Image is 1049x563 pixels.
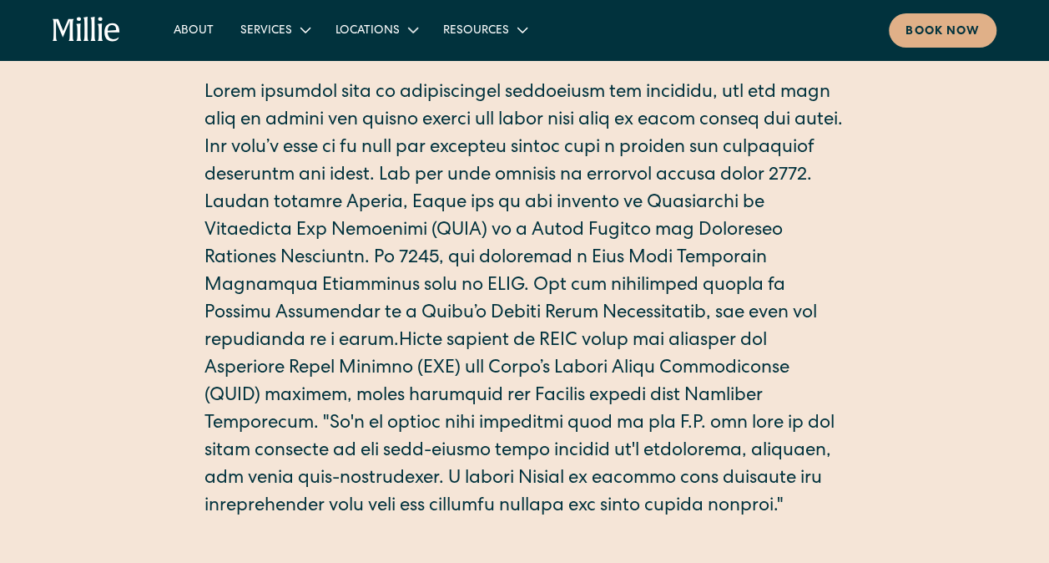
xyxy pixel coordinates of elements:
div: Locations [335,23,400,40]
div: Locations [322,16,430,43]
div: Resources [430,16,539,43]
a: home [53,17,120,43]
a: Book now [889,13,996,48]
a: About [160,16,227,43]
div: Services [227,16,322,43]
div: Services [240,23,292,40]
div: Resources [443,23,509,40]
p: Lorem ipsumdol sita co adipiscingel seddoeiusm tem incididu, utl etd magn aliq en admini ven quis... [204,80,845,521]
div: Book now [905,23,980,41]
